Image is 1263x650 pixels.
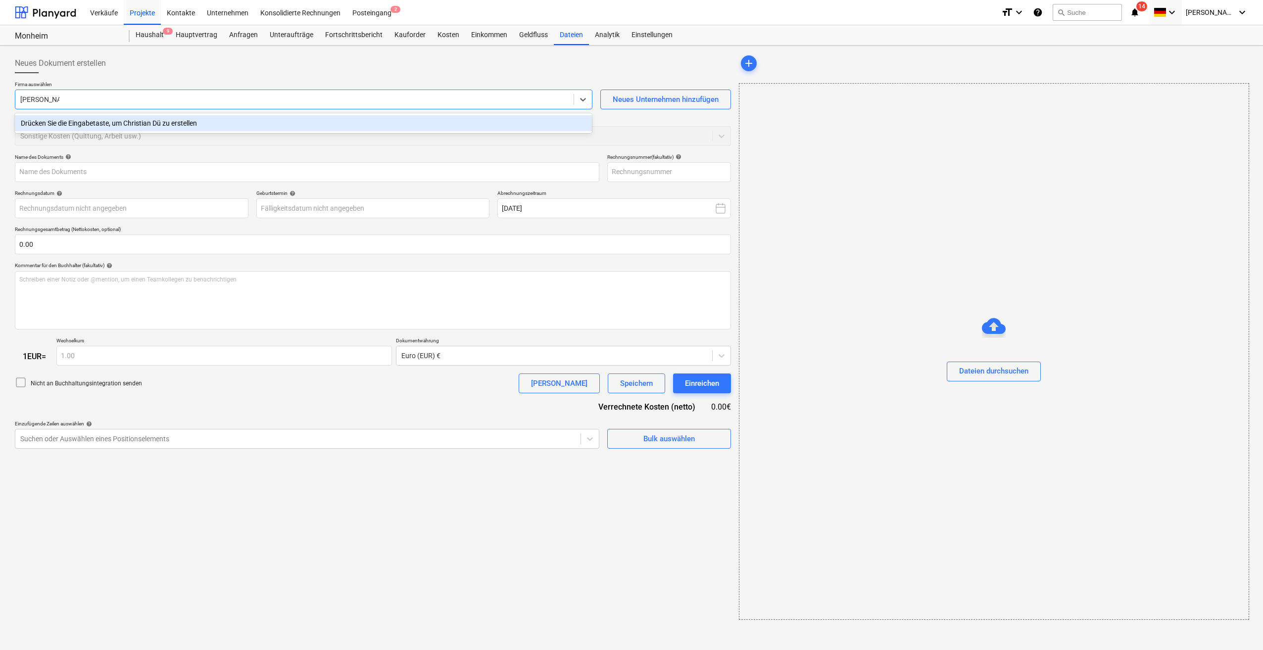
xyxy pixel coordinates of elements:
[1236,6,1248,18] i: keyboard_arrow_down
[390,6,400,13] span: 2
[554,25,589,45] a: Dateien
[1214,603,1263,650] div: Chat-Widget
[608,373,665,393] button: Speichern
[130,25,170,45] a: Haushalt9
[1214,603,1263,650] iframe: Chat Widget
[600,90,731,109] button: Neues Unternehmen hinzufügen
[223,25,264,45] a: Anfragen
[31,379,142,388] p: Nicht an Buchhaltungsintegration senden
[256,190,490,196] div: Geburtstermin
[673,373,731,393] button: Einreichen
[432,25,465,45] a: Kosten
[56,337,392,346] p: Wechselkurs
[15,154,599,160] div: Name des Dokuments
[15,226,731,234] p: Rechnungsgesamtbetrag (Nettokosten, optional)
[1001,6,1013,18] i: format_size
[1166,6,1178,18] i: keyboard_arrow_down
[590,401,711,413] div: Verrechnete Kosten (netto)
[15,420,599,427] div: Einzufügende Zeilen auswählen
[513,25,554,45] a: Geldfluss
[743,57,755,69] span: add
[63,154,71,160] span: help
[1136,1,1147,11] span: 14
[531,377,587,390] div: [PERSON_NAME]
[319,25,389,45] a: Fortschrittsbericht
[170,25,223,45] a: Hauptvertrag
[613,93,719,106] div: Neues Unternehmen hinzufügen
[396,337,731,346] p: Dokumentwährung
[256,198,490,218] input: Fälligkeitsdatum nicht angegeben
[15,190,248,196] div: Rechnungsdatum
[685,377,719,390] div: Einreichen
[15,81,592,90] p: Firma auswählen
[15,262,731,269] div: Kommentar für den Buchhalter (fakultativ)
[54,190,62,196] span: help
[15,234,731,254] input: Rechnungsgesamtbetrag (Nettokosten, optional)
[15,57,106,69] span: Neues Dokument erstellen
[607,162,731,182] input: Rechnungsnummer
[1013,6,1025,18] i: keyboard_arrow_down
[1053,4,1122,21] button: Suche
[15,115,592,131] div: Drücken Sie die Eingabetaste, um Christian Dü zu erstellen
[674,154,681,160] span: help
[519,373,600,393] button: [PERSON_NAME]
[389,25,432,45] a: Kauforder
[84,421,92,427] span: help
[607,154,731,160] div: Rechnungsnummer (fakultativ)
[589,25,626,45] a: Analytik
[1033,6,1043,18] i: Wissensbasis
[497,190,731,198] p: Abrechnungszeitraum
[643,432,695,445] div: Bulk auswählen
[288,190,295,196] span: help
[620,377,653,390] div: Speichern
[264,25,319,45] a: Unteraufträge
[711,401,731,413] div: 0.00€
[607,429,731,449] button: Bulk auswählen
[163,28,173,35] span: 9
[739,83,1249,620] div: Dateien durchsuchen
[104,263,112,269] span: help
[947,362,1041,381] button: Dateien durchsuchen
[130,25,170,45] div: Haushalt
[1186,8,1235,16] span: [PERSON_NAME]
[15,352,56,361] div: 1 EUR =
[15,198,248,218] input: Rechnungsdatum nicht angegeben
[15,31,118,42] div: Monheim
[1057,8,1065,16] span: search
[497,198,731,218] button: [DATE]
[1130,6,1140,18] i: notifications
[626,25,679,45] a: Einstellungen
[465,25,513,45] a: Einkommen
[15,162,599,182] input: Name des Dokuments
[959,365,1028,377] div: Dateien durchsuchen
